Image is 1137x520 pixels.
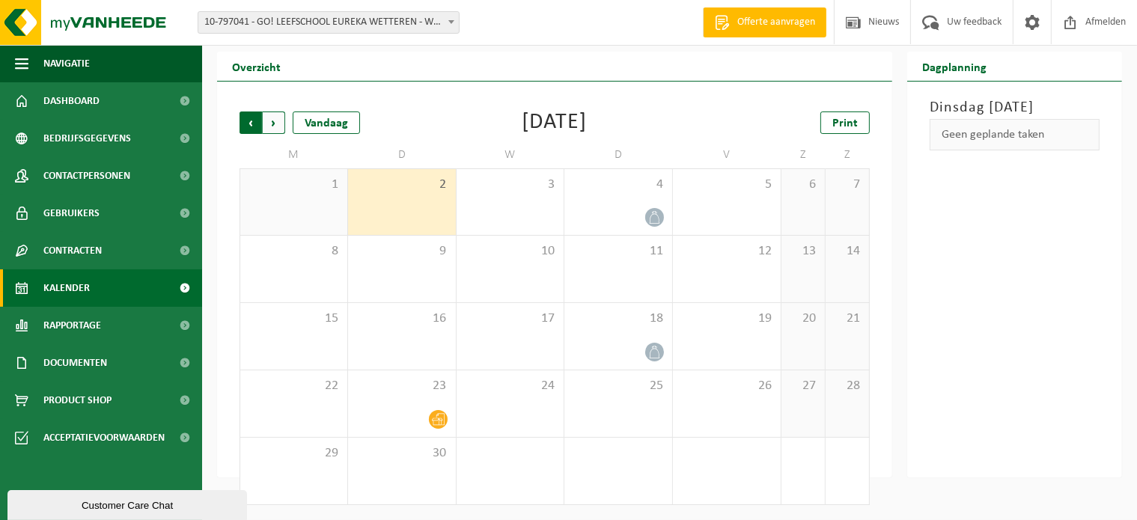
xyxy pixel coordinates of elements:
[826,141,870,168] td: Z
[248,378,340,394] span: 22
[43,382,112,419] span: Product Shop
[457,141,565,168] td: W
[263,111,285,134] span: Volgende
[356,445,448,462] span: 30
[572,378,665,394] span: 25
[564,141,673,168] td: D
[930,119,1100,150] div: Geen geplande taken
[833,378,862,394] span: 28
[789,243,817,260] span: 13
[43,232,102,269] span: Contracten
[248,243,340,260] span: 8
[248,311,340,327] span: 15
[464,177,557,193] span: 3
[7,487,250,520] iframe: chat widget
[43,120,131,157] span: Bedrijfsgegevens
[572,177,665,193] span: 4
[833,177,862,193] span: 7
[356,243,448,260] span: 9
[734,15,819,30] span: Offerte aanvragen
[356,311,448,327] span: 16
[703,7,826,37] a: Offerte aanvragen
[833,243,862,260] span: 14
[522,111,587,134] div: [DATE]
[248,445,340,462] span: 29
[293,111,360,134] div: Vandaag
[240,141,348,168] td: M
[198,11,460,34] span: 10-797041 - GO! LEEFSCHOOL EUREKA WETTEREN - WETTEREN
[43,307,101,344] span: Rapportage
[464,378,557,394] span: 24
[348,141,457,168] td: D
[781,141,826,168] td: Z
[680,311,773,327] span: 19
[680,378,773,394] span: 26
[43,157,130,195] span: Contactpersonen
[572,311,665,327] span: 18
[217,52,296,81] h2: Overzicht
[240,111,262,134] span: Vorige
[43,195,100,232] span: Gebruikers
[464,311,557,327] span: 17
[43,344,107,382] span: Documenten
[43,82,100,120] span: Dashboard
[907,52,1002,81] h2: Dagplanning
[464,243,557,260] span: 10
[198,12,459,33] span: 10-797041 - GO! LEEFSCHOOL EUREKA WETTEREN - WETTEREN
[833,311,862,327] span: 21
[43,45,90,82] span: Navigatie
[43,419,165,456] span: Acceptatievoorwaarden
[673,141,781,168] td: V
[680,243,773,260] span: 12
[43,269,90,307] span: Kalender
[832,117,858,129] span: Print
[789,378,817,394] span: 27
[572,243,665,260] span: 11
[248,177,340,193] span: 1
[820,111,870,134] a: Print
[789,177,817,193] span: 6
[680,177,773,193] span: 5
[356,177,448,193] span: 2
[356,378,448,394] span: 23
[789,311,817,327] span: 20
[930,97,1100,119] h3: Dinsdag [DATE]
